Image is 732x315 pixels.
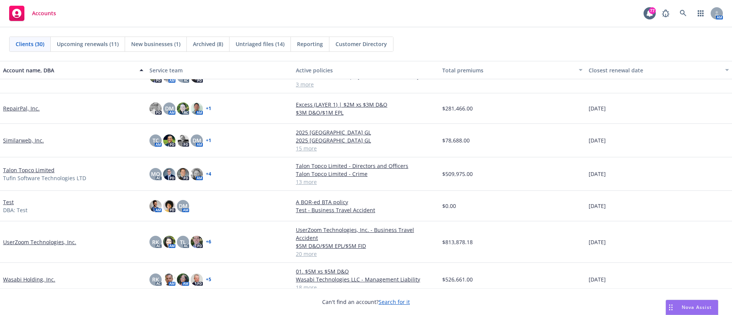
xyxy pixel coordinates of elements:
[206,240,211,244] a: + 6
[442,136,470,144] span: $78,688.00
[296,226,436,242] a: UserZoom Technologies, Inc. - Business Travel Accident
[149,66,290,74] div: Service team
[206,138,211,143] a: + 1
[179,202,188,210] span: DM
[666,300,718,315] button: Nova Assist
[586,61,732,79] button: Closest renewal date
[152,136,159,144] span: TC
[16,40,44,48] span: Clients (30)
[152,238,159,246] span: RK
[589,202,606,210] span: [DATE]
[165,104,174,112] span: DM
[296,283,436,291] a: 18 more
[296,250,436,258] a: 20 more
[3,66,135,74] div: Account name, DBA
[322,298,410,306] span: Can't find an account?
[296,242,436,250] a: $5M D&O/$5M EPL/$5M FID
[3,275,55,283] a: Wasabi Holding, Inc.
[682,304,712,310] span: Nova Assist
[589,104,606,112] span: [DATE]
[296,275,436,283] a: Wasabi Technologies LLC - Management Liability
[3,174,86,182] span: Tufin Software Technologies LTD
[379,298,410,305] a: Search for it
[206,106,211,111] a: + 1
[163,134,175,147] img: photo
[649,7,656,14] div: 77
[296,178,436,186] a: 13 more
[439,61,586,79] button: Total premiums
[32,10,56,16] span: Accounts
[3,166,55,174] a: Talon Topco Limited
[149,200,162,212] img: photo
[296,206,436,214] a: Test - Business Travel Accident
[3,104,40,112] a: RepairPal, Inc.
[296,109,436,117] a: $3M D&O/$1M EPL
[177,134,189,147] img: photo
[335,40,387,48] span: Customer Directory
[658,6,673,21] a: Report a Bug
[3,238,76,246] a: UserZoom Technologies, Inc.
[296,144,436,152] a: 15 more
[152,275,159,283] span: RK
[193,136,201,144] span: DM
[149,102,162,115] img: photo
[6,3,59,24] a: Accounts
[163,168,175,180] img: photo
[206,277,211,282] a: + 5
[296,267,436,275] a: 01. $5M xs $5M D&O
[589,66,721,74] div: Closest renewal date
[676,6,691,21] a: Search
[693,6,708,21] a: Switch app
[191,168,203,180] img: photo
[442,238,473,246] span: $813,878.18
[177,168,189,180] img: photo
[589,275,606,283] span: [DATE]
[442,170,473,178] span: $509,975.00
[442,275,473,283] span: $526,661.00
[296,162,436,170] a: Talon Topco Limited - Directors and Officers
[236,40,284,48] span: Untriaged files (14)
[131,40,180,48] span: New businesses (1)
[57,40,119,48] span: Upcoming renewals (11)
[3,136,44,144] a: Similarweb, Inc.
[589,238,606,246] span: [DATE]
[442,66,574,74] div: Total premiums
[589,136,606,144] span: [DATE]
[163,273,175,286] img: photo
[3,198,14,206] a: Test
[442,104,473,112] span: $281,466.00
[163,200,175,212] img: photo
[296,136,436,144] a: 2025 [GEOGRAPHIC_DATA] GL
[296,170,436,178] a: Talon Topco Limited - Crime
[666,300,676,315] div: Drag to move
[163,236,175,248] img: photo
[3,206,27,214] span: DBA: Test
[191,273,203,286] img: photo
[180,238,186,246] span: TL
[297,40,323,48] span: Reporting
[589,170,606,178] span: [DATE]
[296,198,436,206] a: A BOR-ed BTA policy
[296,101,436,109] a: Excess (LAYER 1) | $2M xs $3M D&O
[151,170,160,178] span: MQ
[296,128,436,136] a: 2025 [GEOGRAPHIC_DATA] GL
[146,61,293,79] button: Service team
[296,66,436,74] div: Active policies
[177,273,189,286] img: photo
[177,102,189,115] img: photo
[191,236,203,248] img: photo
[191,102,203,115] img: photo
[293,61,439,79] button: Active policies
[442,202,456,210] span: $0.00
[296,80,436,88] a: 3 more
[193,40,223,48] span: Archived (8)
[206,172,211,176] a: + 4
